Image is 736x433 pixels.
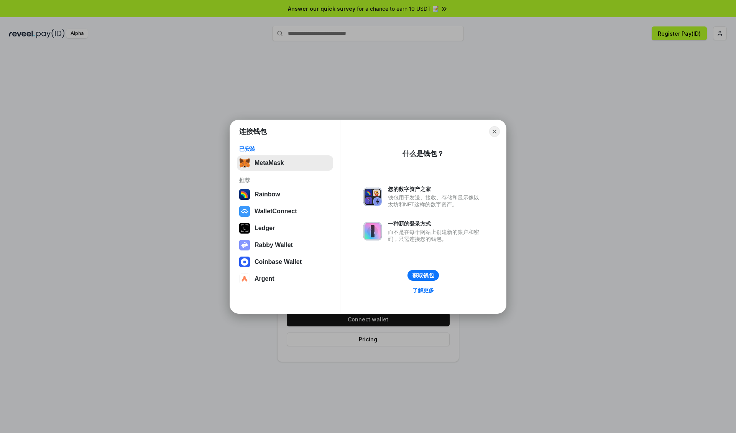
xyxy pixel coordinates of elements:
[239,127,267,136] h1: 连接钱包
[255,258,302,265] div: Coinbase Wallet
[363,222,382,240] img: svg+xml,%3Csvg%20xmlns%3D%22http%3A%2F%2Fwww.w3.org%2F2000%2Fsvg%22%20fill%3D%22none%22%20viewBox...
[237,155,333,171] button: MetaMask
[239,189,250,200] img: svg+xml,%3Csvg%20width%3D%22120%22%20height%3D%22120%22%20viewBox%3D%220%200%20120%20120%22%20fil...
[239,206,250,217] img: svg+xml,%3Csvg%20width%3D%2228%22%20height%3D%2228%22%20viewBox%3D%220%200%2028%2028%22%20fill%3D...
[407,270,439,281] button: 获取钱包
[255,160,284,166] div: MetaMask
[237,204,333,219] button: WalletConnect
[388,220,483,227] div: 一种新的登录方式
[239,257,250,267] img: svg+xml,%3Csvg%20width%3D%2228%22%20height%3D%2228%22%20viewBox%3D%220%200%2028%2028%22%20fill%3D...
[239,240,250,250] img: svg+xml,%3Csvg%20xmlns%3D%22http%3A%2F%2Fwww.w3.org%2F2000%2Fsvg%22%20fill%3D%22none%22%20viewBox...
[239,177,331,184] div: 推荐
[402,149,444,158] div: 什么是钱包？
[239,158,250,168] img: svg+xml,%3Csvg%20fill%3D%22none%22%20height%3D%2233%22%20viewBox%3D%220%200%2035%2033%22%20width%...
[239,223,250,234] img: svg+xml,%3Csvg%20xmlns%3D%22http%3A%2F%2Fwww.w3.org%2F2000%2Fsvg%22%20width%3D%2228%22%20height%3...
[363,188,382,206] img: svg+xml,%3Csvg%20xmlns%3D%22http%3A%2F%2Fwww.w3.org%2F2000%2Fsvg%22%20fill%3D%22none%22%20viewBox...
[408,285,439,295] a: 了解更多
[237,271,333,286] button: Argent
[237,187,333,202] button: Rainbow
[412,287,434,294] div: 了解更多
[388,229,483,242] div: 而不是在每个网站上创建新的账户和密码，只需连接您的钱包。
[255,275,274,282] div: Argent
[388,186,483,193] div: 您的数字资产之家
[412,272,434,279] div: 获取钱包
[388,194,483,208] div: 钱包用于发送、接收、存储和显示像以太坊和NFT这样的数字资产。
[237,221,333,236] button: Ledger
[489,126,500,137] button: Close
[239,145,331,152] div: 已安装
[237,254,333,270] button: Coinbase Wallet
[255,208,297,215] div: WalletConnect
[255,225,275,232] div: Ledger
[255,242,293,249] div: Rabby Wallet
[237,237,333,253] button: Rabby Wallet
[239,273,250,284] img: svg+xml,%3Csvg%20width%3D%2228%22%20height%3D%2228%22%20viewBox%3D%220%200%2028%2028%22%20fill%3D...
[255,191,280,198] div: Rainbow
